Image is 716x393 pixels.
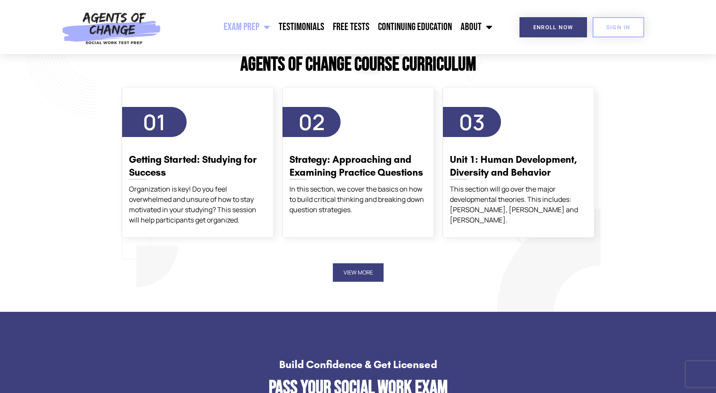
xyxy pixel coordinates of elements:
h2: Agents of Change Course Curriculum [117,55,599,74]
a: SIGN IN [593,17,644,37]
span: 03 [459,107,485,137]
span: SIGN IN [606,24,630,30]
button: View More [333,263,384,282]
h4: Build Confidence & Get Licensed [47,359,669,370]
div: Organization is key! Do you feel overwhelmed and unsure of how to stay motivated in your studying... [129,184,266,225]
a: Continuing Education [374,16,456,38]
a: Testimonials [274,16,329,38]
span: Enroll Now [533,24,573,30]
span: 02 [298,107,325,137]
div: In this section, we cover the basics on how to build critical thinking and breaking down question... [289,184,427,215]
a: Enroll Now [519,17,587,37]
a: Exam Prep [219,16,274,38]
a: About [456,16,497,38]
h3: Unit 1: Human Development, Diversity and Behavior [450,153,587,179]
h3: Strategy: Approaching and Examining Practice Questions [289,153,427,179]
span: 01 [143,107,166,137]
nav: Menu [166,16,497,38]
h3: Getting Started: Studying for Success [129,153,266,179]
a: Free Tests [329,16,374,38]
div: This section will go over the major developmental theories. This includes: [PERSON_NAME], [PERSON... [450,184,587,225]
